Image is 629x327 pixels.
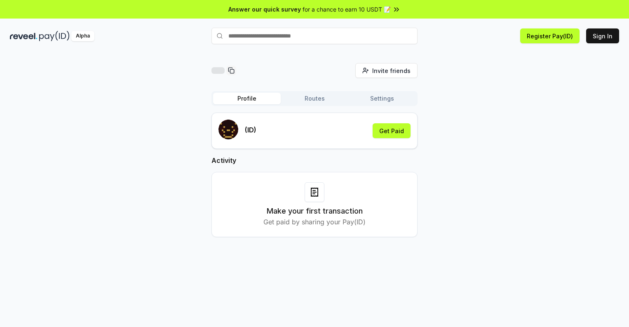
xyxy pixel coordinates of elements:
[228,5,301,14] span: Answer our quick survey
[71,31,94,41] div: Alpha
[211,155,418,165] h2: Activity
[373,123,411,138] button: Get Paid
[348,93,416,104] button: Settings
[355,63,418,78] button: Invite friends
[10,31,38,41] img: reveel_dark
[263,217,366,227] p: Get paid by sharing your Pay(ID)
[372,66,411,75] span: Invite friends
[520,28,580,43] button: Register Pay(ID)
[586,28,619,43] button: Sign In
[281,93,348,104] button: Routes
[267,205,363,217] h3: Make your first transaction
[39,31,70,41] img: pay_id
[213,93,281,104] button: Profile
[303,5,391,14] span: for a chance to earn 10 USDT 📝
[245,125,256,135] p: (ID)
